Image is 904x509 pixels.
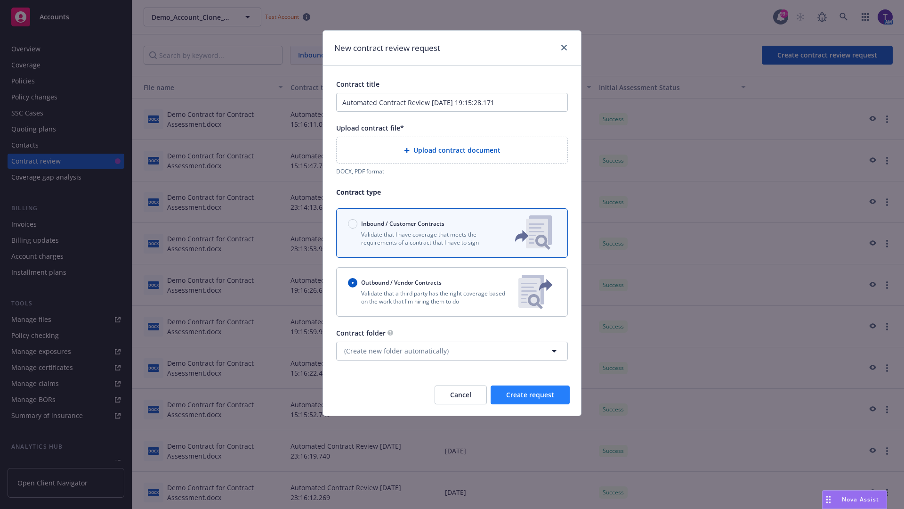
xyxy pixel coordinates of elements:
button: Cancel [435,386,487,404]
button: Outbound / Vendor ContractsValidate that a third party has the right coverage based on the work t... [336,267,568,317]
span: Cancel [450,390,471,399]
button: Nova Assist [822,490,887,509]
span: Outbound / Vendor Contracts [361,279,442,287]
div: Upload contract document [336,137,568,164]
input: Inbound / Customer Contracts [348,219,357,229]
button: Create request [491,386,570,404]
span: Create request [506,390,554,399]
span: Contract folder [336,328,386,337]
div: DOCX, PDF format [336,167,568,175]
span: Inbound / Customer Contracts [361,220,444,228]
button: Inbound / Customer ContractsValidate that I have coverage that meets the requirements of a contra... [336,208,568,258]
p: Validate that I have coverage that meets the requirements of a contract that I have to sign [348,230,500,246]
span: Upload contract file* [336,123,404,132]
span: Upload contract document [413,145,500,155]
input: Outbound / Vendor Contracts [348,278,357,287]
a: close [558,42,570,53]
button: (Create new folder automatically) [336,342,568,361]
div: Drag to move [823,491,834,509]
p: Validate that a third party has the right coverage based on the work that I'm hiring them to do [348,289,511,305]
span: Nova Assist [842,495,879,503]
p: Contract type [336,187,568,197]
h1: New contract review request [334,42,440,54]
input: Enter a title for this contract [336,93,568,112]
span: (Create new folder automatically) [344,346,449,356]
span: Contract title [336,80,379,89]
